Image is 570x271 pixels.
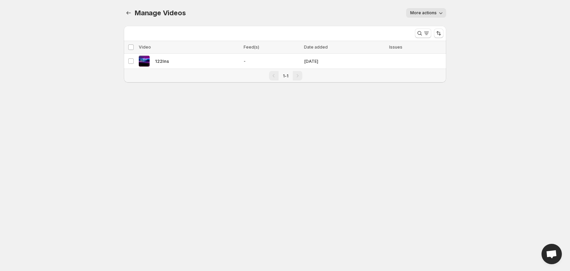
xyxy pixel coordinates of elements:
[415,29,431,38] button: Search and filter results
[139,44,151,50] span: Video
[155,58,169,65] span: 122Ins
[302,54,387,69] td: [DATE]
[410,10,437,16] span: More actions
[244,44,259,50] span: Feed(s)
[135,9,186,17] span: Manage Videos
[541,244,562,264] a: Open chat
[244,58,300,65] span: -
[139,56,150,67] img: 122Ins
[283,73,288,78] span: 1-1
[389,44,402,50] span: Issues
[124,69,446,83] nav: Pagination
[124,8,133,18] button: Manage Videos
[434,29,443,38] button: Sort the results
[304,44,328,50] span: Date added
[406,8,446,18] button: More actions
